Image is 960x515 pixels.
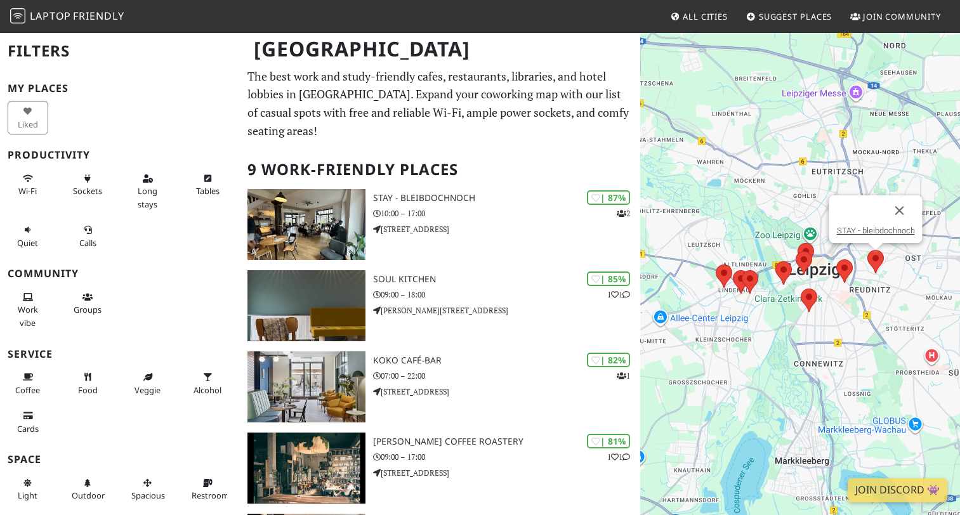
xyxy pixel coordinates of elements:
button: Spacious [128,473,168,506]
a: koko café-bar | 82% 1 koko café-bar 07:00 – 22:00 [STREET_ADDRESS] [240,351,640,422]
span: All Cities [683,11,728,22]
button: Light [8,473,48,506]
a: LaptopFriendly LaptopFriendly [10,6,124,28]
h3: Productivity [8,149,232,161]
button: Wi-Fi [8,168,48,202]
img: STAY - bleibdochnoch [247,189,365,260]
button: Close [884,195,914,226]
span: Work-friendly tables [196,185,220,197]
span: Power sockets [73,185,102,197]
h3: Service [8,348,232,360]
a: Franz Morish Coffee Roastery | 81% 11 [PERSON_NAME] Coffee Roastery 09:00 – 17:00 [STREET_ADDRESS] [240,433,640,504]
img: LaptopFriendly [10,8,25,23]
div: | 81% [587,434,630,448]
img: Franz Morish Coffee Roastery [247,433,365,504]
button: Veggie [128,367,168,400]
h3: Community [8,268,232,280]
p: 07:00 – 22:00 [373,370,640,382]
a: STAY - bleibdochnoch | 87% 2 STAY - bleibdochnoch 10:00 – 17:00 [STREET_ADDRESS] [240,189,640,260]
button: Alcohol [188,367,228,400]
h3: My Places [8,82,232,95]
button: Coffee [8,367,48,400]
a: soul kitchen | 85% 11 soul kitchen 09:00 – 18:00 [PERSON_NAME][STREET_ADDRESS] [240,270,640,341]
p: The best work and study-friendly cafes, restaurants, libraries, and hotel lobbies in [GEOGRAPHIC_... [247,67,632,140]
button: Tables [188,168,228,202]
button: Long stays [128,168,168,214]
img: soul kitchen [247,270,365,341]
a: Suggest Places [741,5,838,28]
a: Join Discord 👾 [848,478,947,502]
button: Restroom [188,473,228,506]
p: 1 [617,370,630,382]
p: 10:00 – 17:00 [373,207,640,219]
span: Natural light [18,490,37,501]
button: Food [68,367,108,400]
h3: koko café-bar [373,355,640,366]
span: Credit cards [17,423,39,434]
h3: [PERSON_NAME] Coffee Roastery [373,436,640,447]
span: Suggest Places [759,11,832,22]
span: People working [18,304,38,328]
button: Sockets [68,168,108,202]
span: Outdoor area [72,490,105,501]
p: 1 1 [607,289,630,301]
h3: Space [8,453,232,466]
span: Food [78,384,98,396]
h2: 9 Work-Friendly Places [247,150,632,189]
button: Groups [68,287,108,320]
span: Quiet [17,237,38,249]
p: 2 [617,207,630,219]
img: koko café-bar [247,351,365,422]
a: Join Community [845,5,946,28]
span: Restroom [192,490,229,501]
span: Long stays [138,185,157,209]
a: All Cities [665,5,733,28]
div: | 87% [587,190,630,205]
p: [STREET_ADDRESS] [373,467,640,479]
p: 09:00 – 18:00 [373,289,640,301]
h3: soul kitchen [373,274,640,285]
span: Alcohol [194,384,221,396]
span: Coffee [15,384,40,396]
span: Group tables [74,304,102,315]
span: Join Community [863,11,941,22]
p: [PERSON_NAME][STREET_ADDRESS] [373,304,640,316]
a: STAY - bleibdochnoch [836,226,914,235]
button: Cards [8,405,48,439]
h2: Filters [8,32,232,70]
button: Outdoor [68,473,108,506]
button: Calls [68,219,108,253]
span: Friendly [73,9,124,23]
h3: STAY - bleibdochnoch [373,193,640,204]
span: Laptop [30,9,71,23]
p: 09:00 – 17:00 [373,451,640,463]
h1: [GEOGRAPHIC_DATA] [244,32,637,67]
span: Spacious [131,490,165,501]
span: Veggie [135,384,161,396]
p: 1 1 [607,451,630,463]
div: | 85% [587,271,630,286]
p: [STREET_ADDRESS] [373,386,640,398]
p: [STREET_ADDRESS] [373,223,640,235]
div: | 82% [587,353,630,367]
button: Quiet [8,219,48,253]
button: Work vibe [8,287,48,333]
span: Video/audio calls [79,237,96,249]
span: Stable Wi-Fi [18,185,37,197]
